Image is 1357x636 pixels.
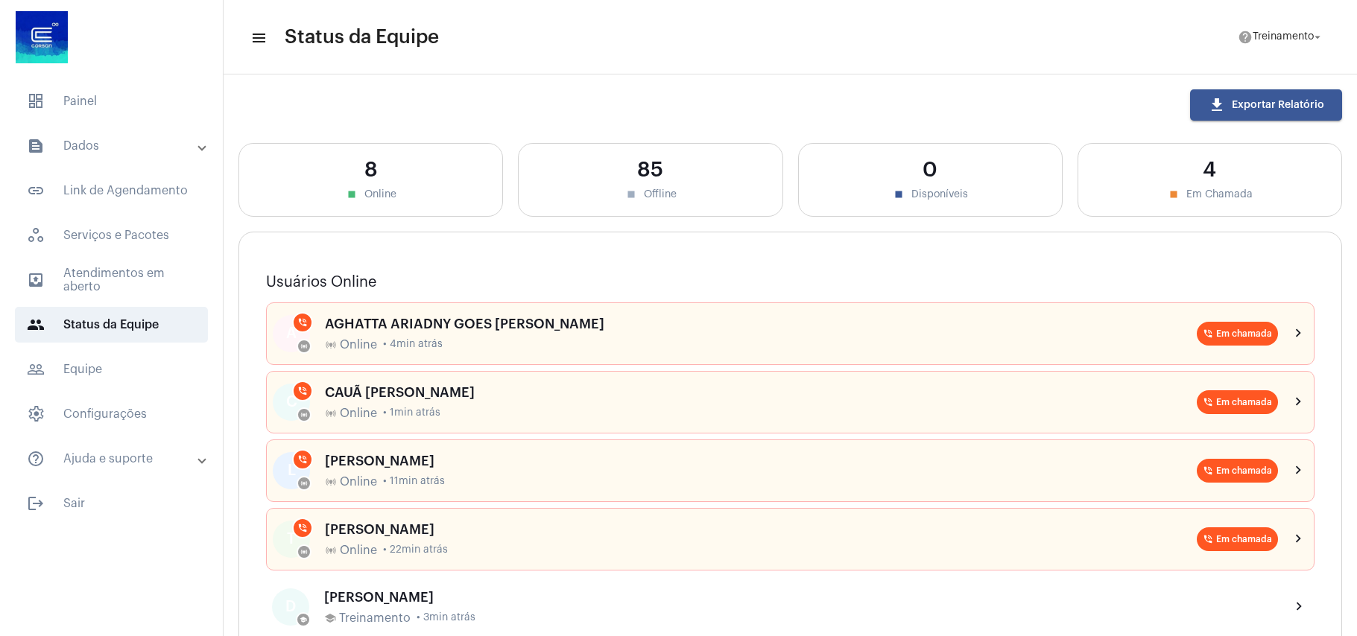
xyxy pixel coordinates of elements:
mat-icon: phone_in_talk [1203,397,1213,407]
mat-icon: chevron_right [1290,462,1308,480]
mat-icon: school [324,612,336,624]
mat-icon: chevron_right [1290,530,1308,548]
mat-expansion-panel-header: sidenav iconAjuda e suporte [9,441,223,477]
mat-icon: online_prediction [300,411,308,419]
span: Serviços e Pacotes [15,217,208,253]
mat-icon: phone_in_talk [297,317,308,328]
mat-icon: download [1208,96,1226,114]
span: sidenav icon [27,226,45,244]
mat-panel-title: Ajuda e suporte [27,450,199,468]
div: CAUÃ [PERSON_NAME] [325,385,1197,400]
mat-icon: chevron_right [1290,325,1308,343]
div: [PERSON_NAME] [325,454,1197,468]
span: Link de Agendamento [15,173,208,209]
mat-icon: online_prediction [325,339,337,351]
button: Exportar Relatório [1190,89,1342,121]
span: Exportar Relatório [1208,100,1324,110]
span: sidenav icon [27,405,45,423]
div: T [273,521,310,558]
img: d4669ae0-8c07-2337-4f67-34b0df7f5ae4.jpeg [12,7,72,67]
mat-icon: stop [345,188,358,201]
span: • 1min atrás [383,407,440,419]
mat-icon: sidenav icon [250,29,265,47]
span: Configurações [15,396,208,432]
mat-panel-title: Dados [27,137,199,155]
mat-icon: stop [1167,188,1180,201]
mat-icon: phone_in_talk [1203,534,1213,544]
span: Equipe [15,352,208,387]
span: Treinamento [1253,32,1314,42]
div: D [272,588,309,626]
mat-icon: online_prediction [300,480,308,487]
mat-chip: Em chamada [1197,390,1278,414]
div: AGHATTA ARIADNY GOES [PERSON_NAME] [325,317,1197,331]
div: 85 [534,159,767,182]
mat-icon: help [1238,30,1253,45]
button: Treinamento [1229,22,1333,52]
mat-icon: sidenav icon [27,360,45,378]
div: 0 [814,159,1047,182]
div: Em Chamada [1093,188,1326,201]
mat-icon: sidenav icon [27,137,45,155]
mat-icon: online_prediction [325,407,337,419]
div: C [273,384,310,421]
mat-icon: phone_in_talk [1203,328,1213,339]
mat-icon: chevron_right [1290,393,1308,411]
span: Online [340,544,377,557]
mat-icon: stop [624,188,638,201]
div: A [273,315,310,352]
div: 4 [1093,159,1326,182]
span: Atendimentos em aberto [15,262,208,298]
div: L [273,452,310,489]
div: Offline [534,188,767,201]
span: Sair [15,486,208,521]
mat-chip: Em chamada [1197,322,1278,346]
mat-icon: school [300,616,307,623]
mat-icon: online_prediction [300,548,308,556]
mat-icon: sidenav icon [27,450,45,468]
span: • 3min atrás [417,612,475,623]
mat-icon: sidenav icon [27,316,45,334]
span: Online [340,407,377,420]
h3: Usuários Online [266,274,1315,290]
span: Status da Equipe [15,307,208,343]
div: 8 [254,159,487,182]
span: Painel [15,83,208,119]
mat-chip: Em chamada [1197,459,1278,483]
div: [PERSON_NAME] [324,590,1279,605]
mat-icon: sidenav icon [27,271,45,289]
div: Disponíveis [814,188,1047,201]
mat-icon: phone_in_talk [1203,465,1213,476]
mat-chip: Em chamada [1197,527,1278,551]
span: Status da Equipe [285,25,439,49]
mat-icon: sidenav icon [27,495,45,512]
mat-icon: online_prediction [300,343,308,350]
mat-icon: chevron_right [1291,598,1309,616]
span: • 22min atrás [383,544,448,556]
span: • 4min atrás [383,339,443,350]
span: Treinamento [339,611,411,625]
mat-icon: phone_in_talk [297,386,308,396]
span: Online [340,475,377,489]
mat-icon: online_prediction [325,544,337,556]
div: Online [254,188,487,201]
mat-icon: online_prediction [325,476,337,488]
mat-icon: sidenav icon [27,182,45,200]
mat-icon: arrow_drop_down [1311,31,1324,44]
span: • 11min atrás [383,476,445,487]
span: sidenav icon [27,92,45,110]
mat-icon: phone_in_talk [297,523,308,533]
mat-expansion-panel-header: sidenav iconDados [9,128,223,164]
mat-icon: phone_in_talk [297,454,308,465]
span: Online [340,338,377,352]
mat-icon: stop [892,188,905,201]
div: [PERSON_NAME] [325,522,1197,537]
